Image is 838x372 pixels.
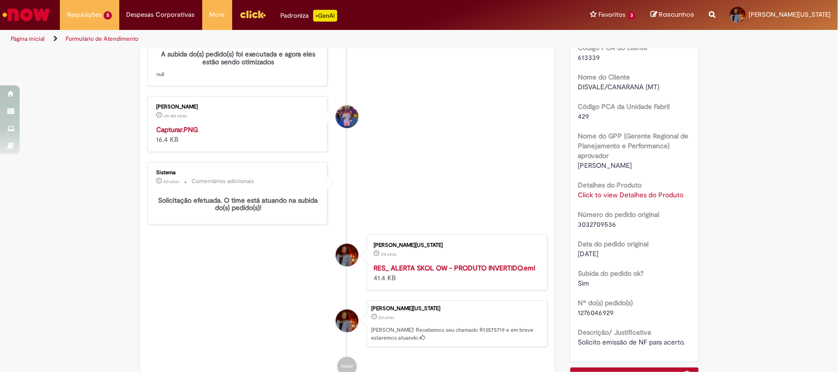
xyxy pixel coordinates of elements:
[157,125,198,134] a: Capturar.PNG
[240,7,266,22] img: click_logo_yellow_360x200.png
[371,306,542,312] div: [PERSON_NAME][US_STATE]
[378,315,394,320] span: 2d atrás
[378,315,394,320] time: 29/09/2025 10:28:56
[104,11,112,20] span: 5
[578,220,616,229] span: 3032709536
[578,132,688,160] b: Nome do GPP (Gerente Regional de Planejamento e Performance) aprovador
[374,263,537,283] div: 41.4 KB
[578,43,648,52] b: Código PCA do cliente
[627,11,636,20] span: 3
[578,279,589,288] span: Sim
[650,10,694,20] a: Rascunhos
[578,181,642,189] b: Detalhes do Produto
[598,10,625,20] span: Favoritos
[161,50,317,66] b: A subida do(s) pedido(s) foi executada e agora eles estão sendo otimizados
[1,5,52,25] img: ServiceNow
[578,269,644,278] b: Subida do pedido ok?
[157,104,320,110] div: [PERSON_NAME]
[336,244,358,266] div: Maria Virginia Goncalves Do Nascimento
[157,51,320,78] p: null
[578,338,685,346] span: Solicito emissão de NF para acerto.
[578,82,659,91] span: DISVALE/CANARANA (MT)
[749,10,831,19] span: [PERSON_NAME][US_STATE]
[147,300,548,347] li: Maria Virginia Goncalves Do Nascimento
[164,113,188,119] time: 30/09/2025 08:30:53
[281,10,337,22] div: Padroniza
[210,10,225,20] span: More
[578,308,614,317] span: 1276046929
[578,102,670,111] b: Código PCA da Unidade Fabril
[67,10,102,20] span: Requisições
[127,10,195,20] span: Despesas Corporativas
[164,179,180,185] span: 2d atrás
[578,161,632,170] span: [PERSON_NAME]
[578,328,651,337] b: Descrição/ Justificativa
[192,177,255,186] small: Comentários adicionais
[336,310,358,332] div: Maria Virginia Goncalves Do Nascimento
[578,210,659,219] b: Número do pedido original
[381,251,397,257] time: 29/09/2025 10:26:55
[7,30,551,48] ul: Trilhas de página
[374,242,537,248] div: [PERSON_NAME][US_STATE]
[578,53,600,62] span: 613339
[578,190,683,199] a: Click to view Detalhes do Produto
[157,170,320,176] div: Sistema
[659,10,694,19] span: Rascunhos
[164,113,188,119] span: um dia atrás
[578,239,649,248] b: Data do pedido original
[336,106,358,128] div: Carlos Cesar Augusto Rosa Ranzoni
[66,35,138,43] a: Formulário de Atendimento
[578,298,633,307] b: Nº do(s) pedido(s)
[313,10,337,22] p: +GenAi
[578,73,630,81] b: Nome do Cliente
[381,251,397,257] span: 2d atrás
[371,326,542,342] p: [PERSON_NAME]! Recebemos seu chamado R13575719 e em breve estaremos atuando.
[158,196,320,212] b: Solicitação efetuada. O time está atuando na subida do(s) pedido(s)!
[374,264,535,272] a: RES_ ALERTA SKOL OW - PRODUTO INVERTIDO.eml
[578,249,598,258] span: [DATE]
[11,35,45,43] a: Página inicial
[578,112,589,121] span: 429
[164,179,180,185] time: 29/09/2025 10:29:03
[157,125,320,144] div: 16.4 KB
